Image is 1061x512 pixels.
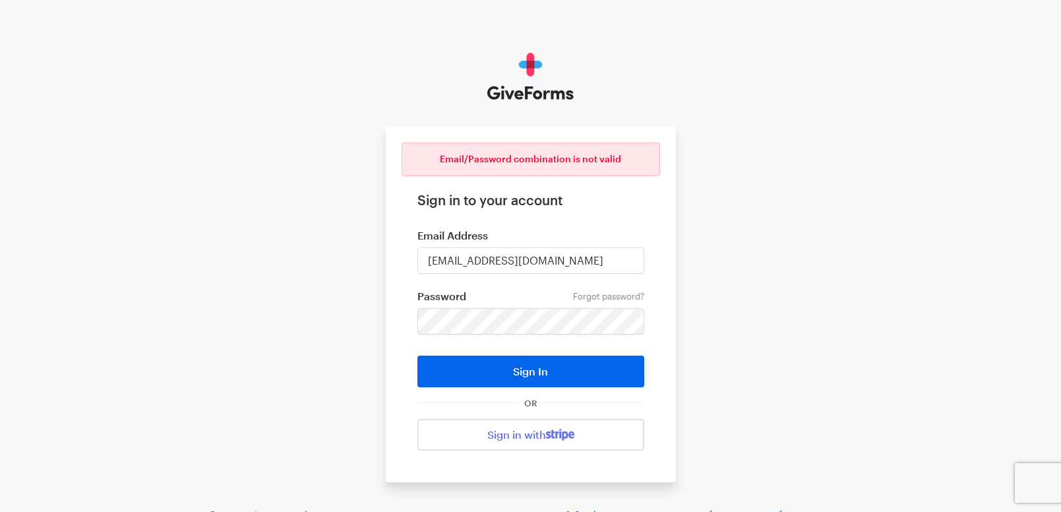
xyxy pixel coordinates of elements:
[417,356,644,387] button: Sign In
[546,429,574,441] img: stripe-07469f1003232ad58a8838275b02f7af1ac9ba95304e10fa954b414cd571f63b.svg
[522,398,540,408] span: OR
[573,291,644,302] a: Forgot password?
[417,290,644,303] label: Password
[402,143,660,176] div: Email/Password combination is not valid
[487,53,574,100] img: GiveForms
[417,229,644,242] label: Email Address
[417,192,644,208] h1: Sign in to your account
[417,419,644,451] a: Sign in with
